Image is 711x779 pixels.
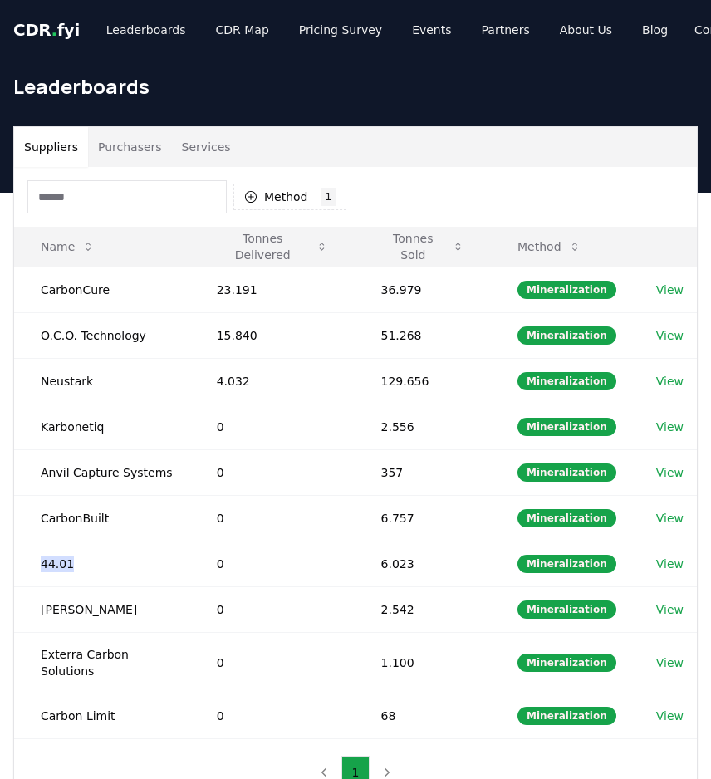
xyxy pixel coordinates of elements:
[14,541,190,586] td: 44.01
[656,282,684,298] a: View
[27,230,108,263] button: Name
[14,404,190,449] td: Karbonetiq
[190,495,355,541] td: 0
[286,15,395,45] a: Pricing Survey
[517,654,616,672] div: Mineralization
[355,449,492,495] td: 357
[355,541,492,586] td: 6.023
[656,373,684,389] a: View
[399,15,464,45] a: Events
[14,693,190,738] td: Carbon Limit
[517,600,616,619] div: Mineralization
[517,463,616,482] div: Mineralization
[321,188,336,206] div: 1
[190,312,355,358] td: 15.840
[517,418,616,436] div: Mineralization
[14,312,190,358] td: O.C.O. Technology
[14,632,190,693] td: Exterra Carbon Solutions
[233,184,346,210] button: Method1
[190,267,355,312] td: 23.191
[14,358,190,404] td: Neustark
[656,510,684,527] a: View
[656,601,684,618] a: View
[355,267,492,312] td: 36.979
[517,372,616,390] div: Mineralization
[656,419,684,435] a: View
[656,556,684,572] a: View
[355,632,492,693] td: 1.100
[517,509,616,527] div: Mineralization
[355,495,492,541] td: 6.757
[190,541,355,586] td: 0
[88,127,172,167] button: Purchasers
[547,15,625,45] a: About Us
[656,464,684,481] a: View
[504,230,595,263] button: Method
[14,495,190,541] td: CarbonBuilt
[355,312,492,358] td: 51.268
[355,693,492,738] td: 68
[14,127,88,167] button: Suppliers
[93,15,199,45] a: Leaderboards
[14,449,190,495] td: Anvil Capture Systems
[203,230,341,263] button: Tonnes Delivered
[203,15,282,45] a: CDR Map
[190,632,355,693] td: 0
[190,404,355,449] td: 0
[355,586,492,632] td: 2.542
[517,555,616,573] div: Mineralization
[93,15,681,45] nav: Main
[190,449,355,495] td: 0
[656,708,684,724] a: View
[13,18,80,42] a: CDR.fyi
[51,20,57,40] span: .
[355,358,492,404] td: 129.656
[517,326,616,345] div: Mineralization
[190,358,355,404] td: 4.032
[13,20,80,40] span: CDR fyi
[656,654,684,671] a: View
[14,267,190,312] td: CarbonCure
[656,327,684,344] a: View
[468,15,543,45] a: Partners
[190,693,355,738] td: 0
[517,281,616,299] div: Mineralization
[629,15,681,45] a: Blog
[190,586,355,632] td: 0
[14,586,190,632] td: [PERSON_NAME]
[13,73,698,100] h1: Leaderboards
[517,707,616,725] div: Mineralization
[172,127,241,167] button: Services
[355,404,492,449] td: 2.556
[368,230,478,263] button: Tonnes Sold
